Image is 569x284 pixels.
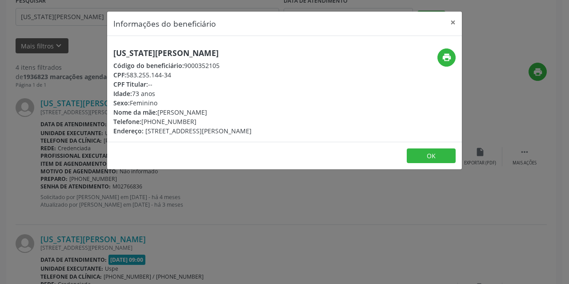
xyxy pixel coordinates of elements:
[437,48,456,67] button: print
[442,52,452,62] i: print
[113,99,130,107] span: Sexo:
[113,70,252,80] div: 583.255.144-34
[407,148,456,164] button: OK
[113,108,252,117] div: [PERSON_NAME]
[113,127,144,135] span: Endereço:
[113,89,252,98] div: 73 anos
[113,117,141,126] span: Telefone:
[113,98,252,108] div: Feminino
[113,89,132,98] span: Idade:
[113,80,148,88] span: CPF Titular:
[145,127,252,135] span: [STREET_ADDRESS][PERSON_NAME]
[444,12,462,33] button: Close
[113,48,252,58] h5: [US_STATE][PERSON_NAME]
[113,71,126,79] span: CPF:
[113,108,157,116] span: Nome da mãe:
[113,117,252,126] div: [PHONE_NUMBER]
[113,61,252,70] div: 9000352105
[113,18,216,29] h5: Informações do beneficiário
[113,80,252,89] div: --
[113,61,184,70] span: Código do beneficiário:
